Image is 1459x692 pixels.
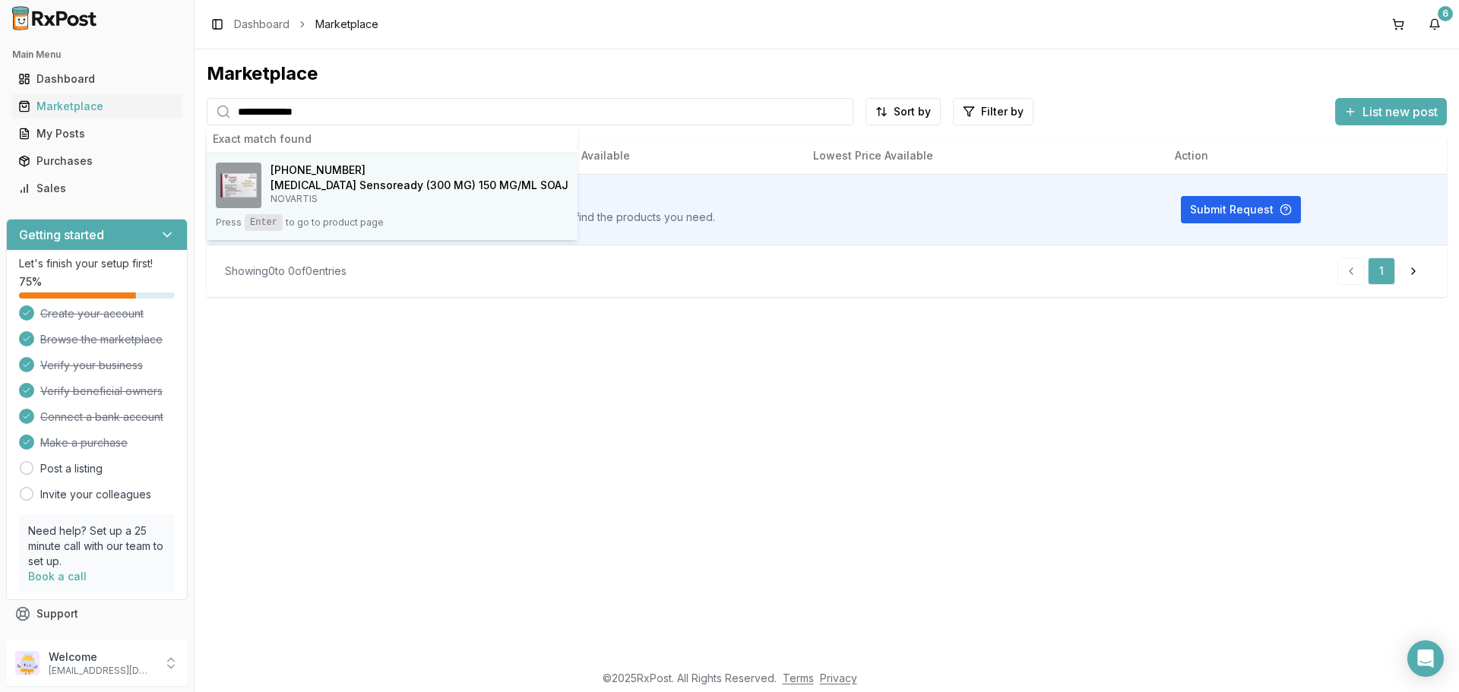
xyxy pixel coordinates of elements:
[40,306,144,321] span: Create your account
[18,126,176,141] div: My Posts
[12,49,182,61] h2: Main Menu
[49,649,154,665] p: Welcome
[6,67,188,91] button: Dashboard
[1337,258,1429,285] nav: pagination
[12,65,182,93] a: Dashboard
[245,214,283,231] kbd: Enter
[1398,258,1429,285] a: Go to next page
[40,409,163,425] span: Connect a bank account
[40,487,151,502] a: Invite your colleagues
[1368,258,1395,285] a: 1
[216,216,242,229] span: Press
[783,671,814,684] a: Terms
[40,358,143,373] span: Verify your business
[28,523,166,569] p: Need help? Set up a 25 minute call with our team to set up.
[286,216,384,229] span: to go to product page
[19,256,175,271] p: Let's finish your setup first!
[1438,6,1453,21] div: 6
[271,193,568,205] p: NOVARTIS
[234,17,378,32] nav: breadcrumb
[207,62,1447,86] div: Marketplace
[271,163,366,178] span: [PHONE_NUMBER]
[1335,106,1447,121] a: List new post
[18,153,176,169] div: Purchases
[18,99,176,114] div: Marketplace
[1362,103,1438,121] span: List new post
[6,122,188,146] button: My Posts
[40,332,163,347] span: Browse the marketplace
[40,435,128,450] span: Make a purchase
[1423,12,1447,36] button: 6
[19,226,104,244] h3: Getting started
[19,274,42,289] span: 75 %
[6,149,188,173] button: Purchases
[12,120,182,147] a: My Posts
[18,71,176,87] div: Dashboard
[28,570,87,583] a: Book a call
[12,93,182,120] a: Marketplace
[981,104,1024,119] span: Filter by
[866,98,941,125] button: Sort by
[36,634,88,649] span: Feedback
[18,181,176,196] div: Sales
[207,153,578,240] button: Cosentyx Sensoready (300 MG) 150 MG/ML SOAJ[PHONE_NUMBER][MEDICAL_DATA] Sensoready (300 MG) 150 M...
[1163,137,1447,174] th: Action
[536,137,801,174] th: Posts Available
[207,125,578,153] div: Exact match found
[1407,640,1444,677] div: Open Intercom Messenger
[49,665,154,677] p: [EMAIL_ADDRESS][DOMAIN_NAME]
[953,98,1033,125] button: Filter by
[1335,98,1447,125] button: List new post
[6,176,188,201] button: Sales
[271,178,568,193] h4: [MEDICAL_DATA] Sensoready (300 MG) 150 MG/ML SOAJ
[315,17,378,32] span: Marketplace
[894,104,931,119] span: Sort by
[6,6,103,30] img: RxPost Logo
[6,627,188,655] button: Feedback
[12,175,182,202] a: Sales
[216,163,261,208] img: Cosentyx Sensoready (300 MG) 150 MG/ML SOAJ
[820,671,857,684] a: Privacy
[801,137,1163,174] th: Lowest Price Available
[6,600,188,627] button: Support
[15,651,40,675] img: User avatar
[12,147,182,175] a: Purchases
[6,94,188,118] button: Marketplace
[40,384,163,399] span: Verify beneficial owners
[234,17,290,32] a: Dashboard
[1181,196,1301,223] button: Submit Request
[225,264,347,279] div: Showing 0 to 0 of 0 entries
[40,461,103,476] a: Post a listing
